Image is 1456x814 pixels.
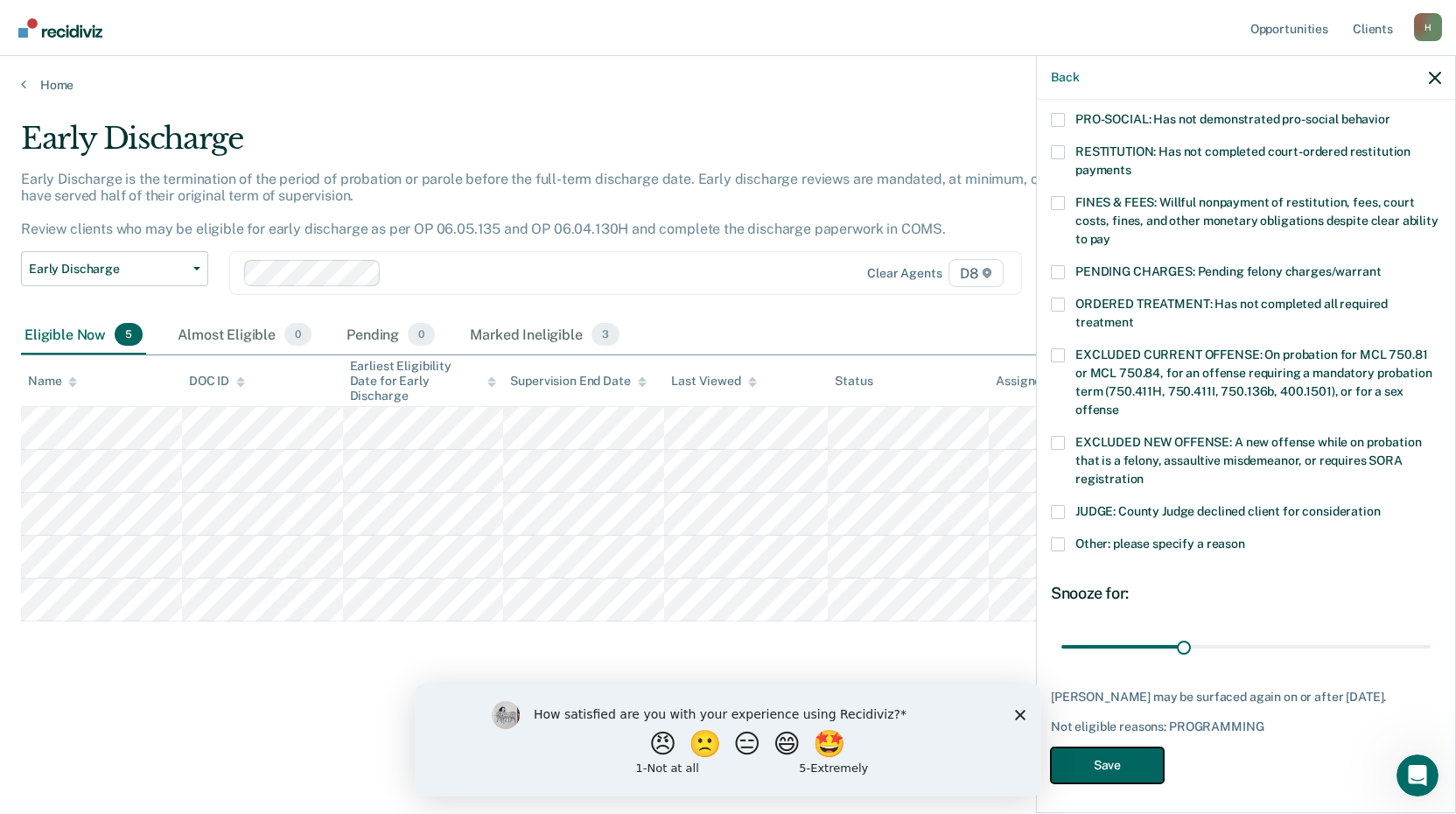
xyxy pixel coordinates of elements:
button: Profile dropdown button [1414,13,1442,41]
div: Eligible Now [21,316,146,354]
p: Early Discharge is the termination of the period of probation or parole before the full-term disc... [21,171,1108,238]
div: Assigned to [996,374,1078,389]
iframe: Intercom live chat [1396,754,1438,796]
div: Not eligible reasons: PROGRAMMING [1051,719,1441,734]
div: Marked Ineligible [466,316,623,354]
div: H [1414,13,1442,41]
div: Earliest Eligibility Date for Early Discharge [350,359,497,403]
span: RESTITUTION: Has not completed court-ordered restitution payments [1075,144,1410,177]
span: 0 [284,323,311,346]
span: PENDING CHARGES: Pending felony charges/warrant [1075,264,1381,278]
a: Home [21,77,1435,93]
div: Last Viewed [671,374,756,389]
div: DOC ID [189,374,245,389]
span: ORDERED TREATMENT: Has not completed all required treatment [1075,297,1388,329]
button: Save [1051,747,1164,783]
div: Clear agents [867,266,941,281]
span: 5 [115,323,143,346]
div: [PERSON_NAME] may be surfaced again on or after [DATE]. [1051,690,1441,705]
div: Early Discharge [21,121,1113,171]
img: Recidiviz [18,18,102,38]
span: 3 [591,323,619,346]
div: Snooze for: [1051,584,1441,603]
span: 0 [408,323,435,346]
span: JUDGE: County Judge declined client for consideration [1075,504,1381,518]
div: Supervision End Date [510,374,646,389]
div: Name [28,374,77,389]
span: D8 [948,259,1004,287]
span: Other: please specify a reason [1075,537,1245,551]
div: Almost Eligible [174,316,315,354]
span: Early Discharge [29,262,186,277]
span: EXCLUDED NEW OFFENSE: A new offense while on probation that is a felony, assaultive misdemeanor, ... [1075,435,1421,486]
iframe: Survey by Kim from Recidiviz [415,684,1041,796]
div: Pending [343,316,438,354]
span: EXCLUDED CURRENT OFFENSE: On probation for MCL 750.81 or MCL 750.84, for an offense requiring a m... [1075,347,1431,417]
span: PRO-SOCIAL: Has not demonstrated pro-social behavior [1075,112,1390,126]
button: Back [1051,70,1079,85]
div: Status [835,374,872,389]
span: FINES & FEES: Willful nonpayment of restitution, fees, court costs, fines, and other monetary obl... [1075,195,1438,246]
